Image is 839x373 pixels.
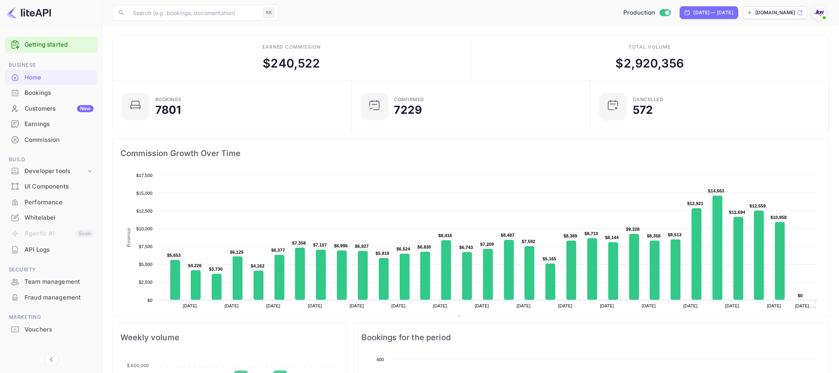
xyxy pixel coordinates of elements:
[5,179,98,194] a: UI Components
[750,203,766,208] text: $12,559
[362,331,821,344] span: Bookings for the period
[313,243,327,247] text: $7,107
[188,263,202,268] text: $4,226
[680,6,738,19] div: Click to change the date range period
[5,117,98,132] div: Earnings
[126,228,132,247] text: Revenue
[480,242,494,247] text: $7,209
[5,195,98,210] div: Performance
[262,43,321,51] div: Earned commission
[24,167,86,176] div: Developer tools
[501,233,515,237] text: $8,487
[128,5,260,21] input: Search (e.g. bookings, documentation)
[225,303,239,308] text: [DATE]
[771,215,787,220] text: $10,958
[308,303,322,308] text: [DATE]
[136,191,152,196] text: $15,000
[155,104,181,115] div: 7801
[5,101,98,116] a: CustomersNew
[5,266,98,274] span: Security
[334,243,348,248] text: $6,996
[136,209,152,213] text: $12,500
[616,55,684,72] div: $ 2,920,356
[559,303,573,308] text: [DATE]
[376,251,389,256] text: $5,919
[813,6,826,19] img: With Joy
[755,9,796,16] p: [DOMAIN_NAME]
[5,37,98,53] div: Getting started
[5,313,98,322] span: Marketing
[139,244,152,249] text: $7,500
[139,262,152,267] text: $5,000
[24,136,94,145] div: Commission
[24,198,94,207] div: Performance
[120,331,339,344] span: Weekly volume
[24,40,94,49] a: Getting started
[729,210,746,215] text: $11,694
[24,293,94,302] div: Fraud management
[5,290,98,305] a: Fraud management
[5,132,98,148] div: Commission
[397,247,410,251] text: $6,524
[5,85,98,101] div: Bookings
[459,245,473,250] text: $6,743
[5,132,98,147] a: Commission
[694,9,733,16] div: [DATE] — [DATE]
[683,303,698,308] text: [DATE]
[5,70,98,85] div: Home
[465,316,485,321] text: Revenue
[433,303,448,308] text: [DATE]
[564,234,578,238] text: $8,389
[155,97,182,102] div: Bookings
[136,226,152,231] text: $10,000
[263,55,320,72] div: $ 240,522
[251,264,265,268] text: $4,162
[139,280,152,284] text: $2,500
[642,303,656,308] text: [DATE]
[230,250,244,254] text: $6,125
[263,8,275,18] div: ⌘K
[767,303,781,308] text: [DATE]
[517,303,531,308] text: [DATE]
[5,195,98,209] a: Performance
[623,8,655,17] span: Production
[5,85,98,100] a: Bookings
[600,303,614,308] text: [DATE]
[438,233,452,238] text: $8,416
[271,248,285,252] text: $6,377
[376,357,384,362] text: 400
[633,97,664,102] div: CANCELLED
[5,242,98,257] a: API Logs
[522,239,536,244] text: $7,592
[24,277,94,286] div: Team management
[77,105,94,112] div: New
[6,6,51,19] img: LiteAPI logo
[167,253,181,258] text: $5,653
[620,8,673,17] div: Switch to Sandbox mode
[5,155,98,164] span: Build
[5,242,98,258] div: API Logs
[44,352,58,367] button: Collapse navigation
[24,213,94,222] div: Whitelabel
[394,104,422,115] div: 7229
[24,104,94,113] div: Customers
[5,164,98,178] div: Developer tools
[24,182,94,191] div: UI Components
[708,188,724,193] text: $14,663
[24,89,94,98] div: Bookings
[5,274,98,290] div: Team management
[391,303,406,308] text: [DATE]
[605,235,619,240] text: $8,144
[292,241,306,245] text: $7,358
[5,61,98,70] span: Business
[725,303,739,308] text: [DATE]
[183,303,197,308] text: [DATE]
[585,231,598,236] text: $8,710
[629,43,671,51] div: Total volume
[687,201,704,206] text: $12,921
[24,245,94,254] div: API Logs
[668,232,682,237] text: $8,513
[266,303,280,308] text: [DATE]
